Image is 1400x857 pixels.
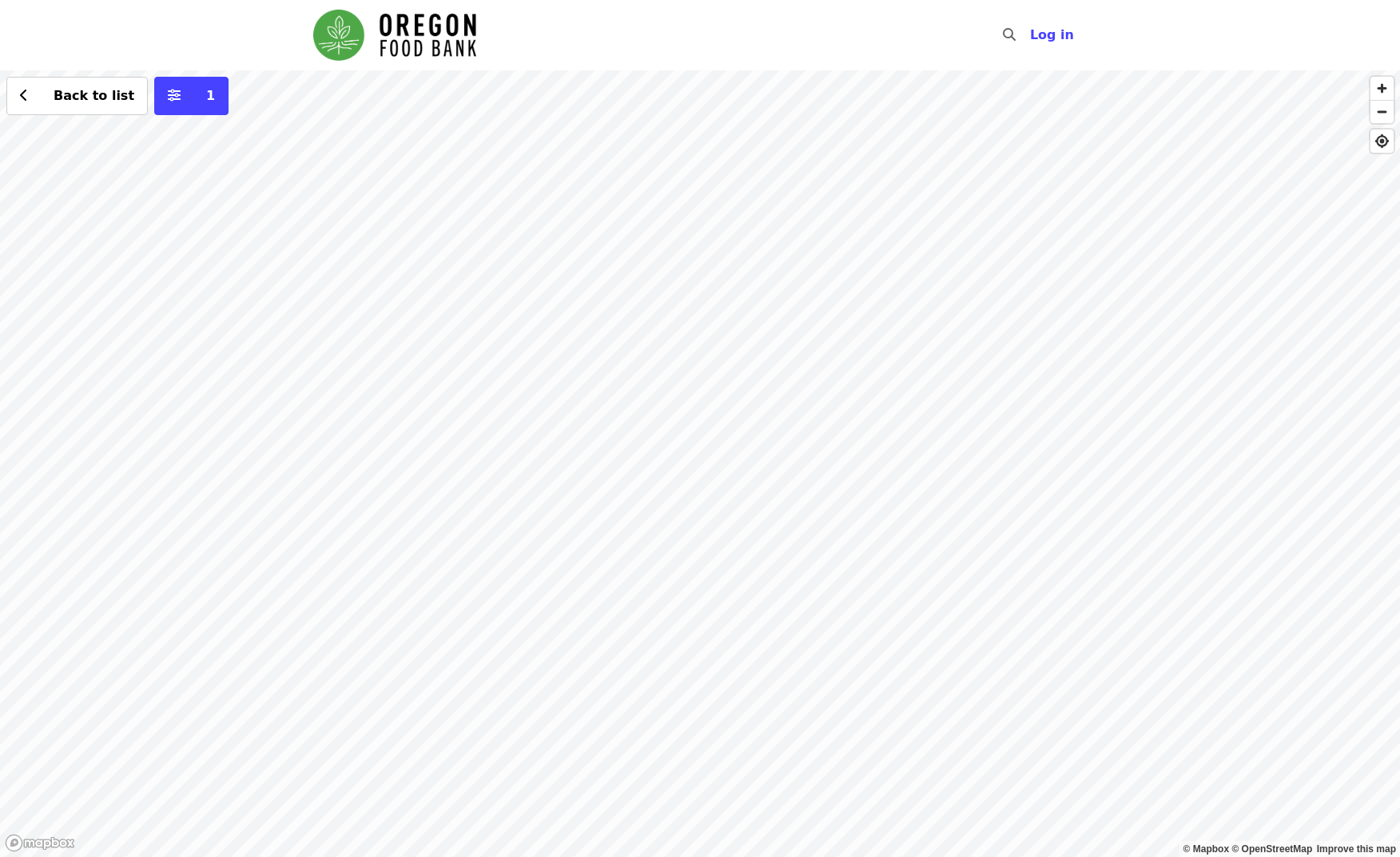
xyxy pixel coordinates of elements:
[20,88,28,103] i: chevron-left icon
[1030,27,1074,42] span: Log in
[1370,77,1394,100] button: Zoom In
[54,88,134,103] span: Back to list
[168,88,181,103] i: sliders-h icon
[313,10,476,61] img: Oregon Food Bank - Home
[1183,843,1230,855] a: Mapbox
[1317,843,1396,855] a: Map feedback
[5,834,75,852] a: Mapbox logo
[1231,843,1312,855] a: OpenStreetMap
[1017,19,1087,51] button: Log in
[1370,130,1394,153] button: Find My Location
[206,88,215,103] span: 1
[1003,27,1016,42] i: search icon
[6,77,148,115] button: Back to list
[1370,100,1394,123] button: Zoom Out
[1025,16,1038,54] input: Search
[154,77,229,115] button: More filters (1 selected)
